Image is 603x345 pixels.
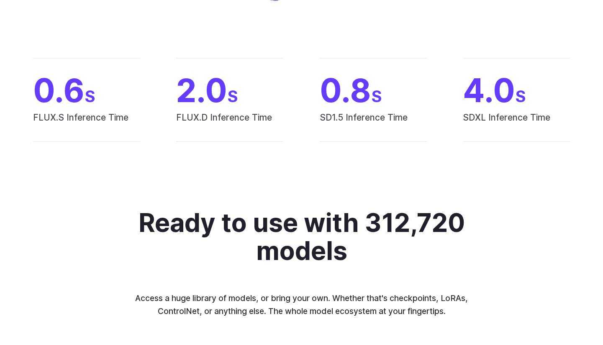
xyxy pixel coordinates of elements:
span: FLUX.D Inference Time [176,111,283,141]
span: S [85,87,95,106]
span: S [227,87,238,106]
span: S [515,87,526,106]
h2: Ready to use with 312,720 models [132,209,471,265]
span: 2.0 [176,75,283,107]
span: 0.6 [33,75,140,107]
span: SDXL Inference Time [463,111,570,141]
span: S [371,87,382,106]
span: 0.8 [320,75,427,107]
p: Access a huge library of models, or bring your own. Whether that's checkpoints, LoRAs, ControlNet... [128,291,476,317]
span: 4.0 [463,75,570,107]
span: SD1.5 Inference Time [320,111,427,141]
span: FLUX.S Inference Time [33,111,140,141]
